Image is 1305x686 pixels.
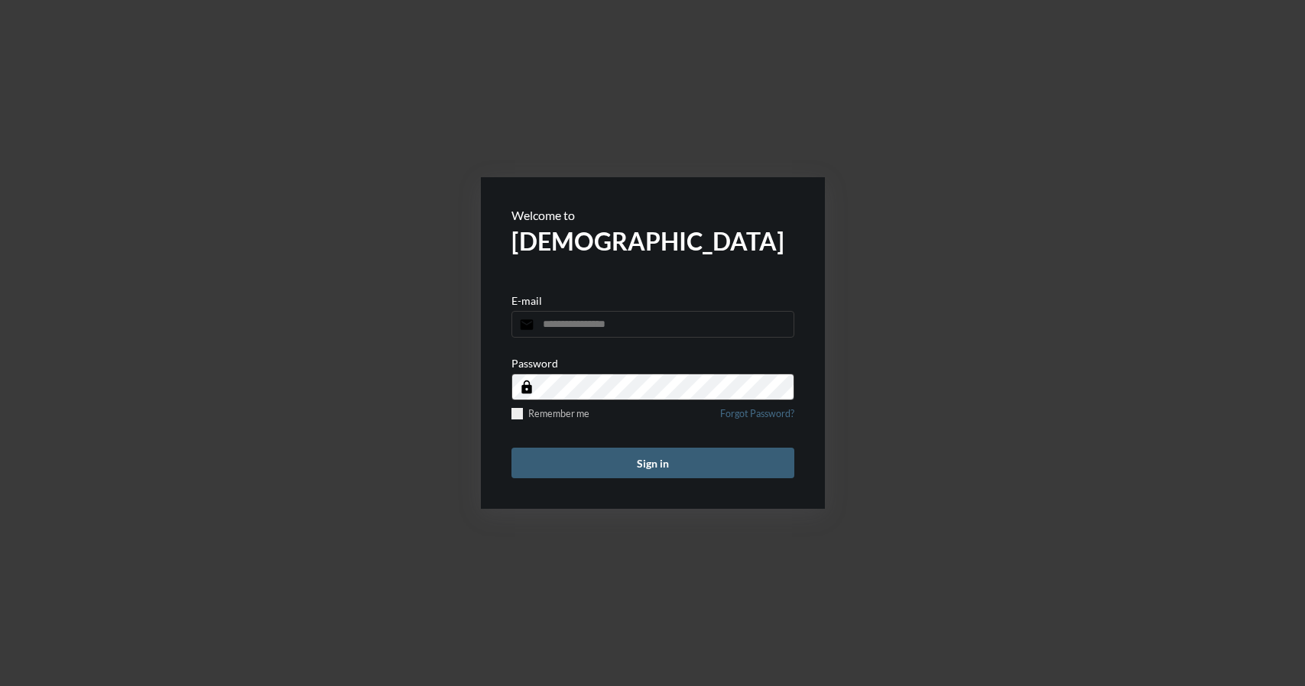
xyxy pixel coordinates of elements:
[511,448,794,478] button: Sign in
[511,226,794,256] h2: [DEMOGRAPHIC_DATA]
[720,408,794,429] a: Forgot Password?
[511,357,558,370] p: Password
[511,408,589,419] label: Remember me
[511,294,542,307] p: E-mail
[511,208,794,222] p: Welcome to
